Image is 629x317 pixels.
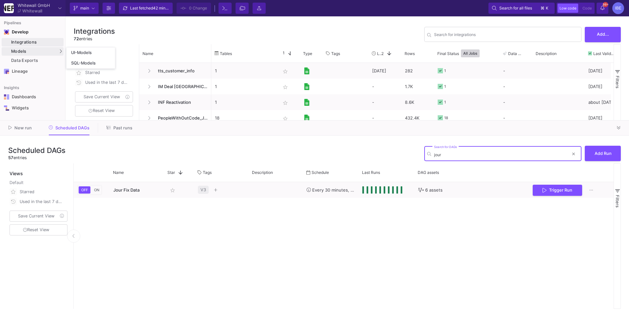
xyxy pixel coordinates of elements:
button: IBE [610,2,624,14]
span: ⌘ [541,4,544,12]
div: Used in the last 7 days [85,78,129,87]
span: 57 [8,155,13,160]
a: Data Exports [2,56,64,65]
img: [Legacy] Google Sheets [303,115,310,121]
span: V3 [200,182,206,197]
mat-icon: star_border [281,99,289,107]
div: Final Status [437,46,490,61]
div: 432.4K [401,110,434,126]
div: Starred [20,187,64,197]
div: Whitewall [22,9,42,13]
button: OFF [79,186,90,194]
a: Navigation iconWidgets [2,103,64,113]
span: Search for all files [499,3,532,13]
span: Schedule [312,170,329,175]
span: Tables [220,51,232,56]
span: Add... [597,32,609,37]
div: - [503,79,529,94]
div: [DATE] [369,63,401,79]
button: Code [581,4,594,13]
span: Scheduled DAGs [55,125,89,130]
img: Navigation icon [4,29,9,35]
span: Filters [615,76,620,88]
span: Name [113,170,124,175]
div: Views [74,44,136,58]
span: Reset View [88,108,115,113]
img: Navigation icon [4,105,9,111]
a: SQL-Models [67,58,115,68]
button: Add Run [585,146,621,161]
span: Description [252,170,273,175]
input: Search for name, tables, ... [434,33,579,38]
button: Starred [74,68,134,78]
div: Develop [12,29,22,35]
h3: Scheduled DAGs [8,146,66,155]
span: Data Tests [508,51,523,56]
button: Reset View [75,105,133,117]
div: 1.7K [401,79,434,94]
button: Save Current View [75,91,133,103]
span: Save Current View [84,94,120,99]
div: Views [8,163,70,177]
span: Reset View [23,227,49,232]
div: [DATE] [585,110,624,126]
span: Add Run [595,151,612,156]
span: 6 assets [425,182,443,198]
button: Low code [558,4,578,13]
span: 99+ [603,2,608,7]
mat-expansion-panel-header: Navigation iconDevelop [2,27,64,37]
span: Jour Fix Data [113,187,140,193]
button: Search for all files⌘k [488,3,555,14]
span: Filters [615,195,620,208]
span: New run [14,125,32,130]
div: 1 [444,63,446,79]
button: Scheduled DAGs [41,123,98,133]
span: Rows [405,51,415,56]
span: 1 [280,50,285,56]
img: Navigation icon [4,94,9,100]
div: - [369,79,401,94]
div: 1 [444,95,446,110]
div: - [369,94,401,110]
button: ON [93,186,101,194]
span: Save Current View [18,214,54,218]
span: PeopleWithOutCode_June [154,110,208,126]
span: Star [167,170,175,175]
button: Past runs [99,123,140,133]
div: Every 30 minutes, every hour, every day [307,182,355,198]
span: 72 [74,36,79,41]
div: Starred [85,68,129,78]
span: k [546,4,548,12]
div: Default [10,179,69,187]
span: INF Reactivation [154,95,208,110]
button: Save Current View [10,211,67,222]
div: 18 [444,110,448,126]
div: Used in the last 7 days [20,197,64,207]
button: ⌘k [539,4,551,12]
div: Last fetched [130,3,169,13]
mat-icon: star_border [169,186,177,194]
img: [Legacy] Google Sheets [303,67,310,74]
img: [Legacy] Google Sheets [303,83,310,90]
button: Used in the last 7 days [8,197,69,207]
input: Search... [434,152,569,157]
p: 1 [215,95,273,110]
span: DAG assets [418,170,439,175]
p: 1 [215,63,273,79]
button: Last fetched42 minutes ago [119,3,173,14]
div: UI-Models [71,50,92,55]
div: IBE [612,2,624,14]
a: UI-Models [67,47,115,58]
div: about [DATE] [585,94,624,110]
span: 2 [381,51,384,56]
div: [DATE] [585,79,624,94]
div: entries [74,36,115,42]
button: Trigger Run [533,185,582,196]
div: Integrations [11,40,62,45]
a: Integrations [2,38,64,47]
div: - [503,95,529,110]
p: 1 [215,79,273,94]
div: [DATE] [585,63,624,79]
span: Last Used [377,51,381,56]
span: Last Valid Job [593,51,615,56]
